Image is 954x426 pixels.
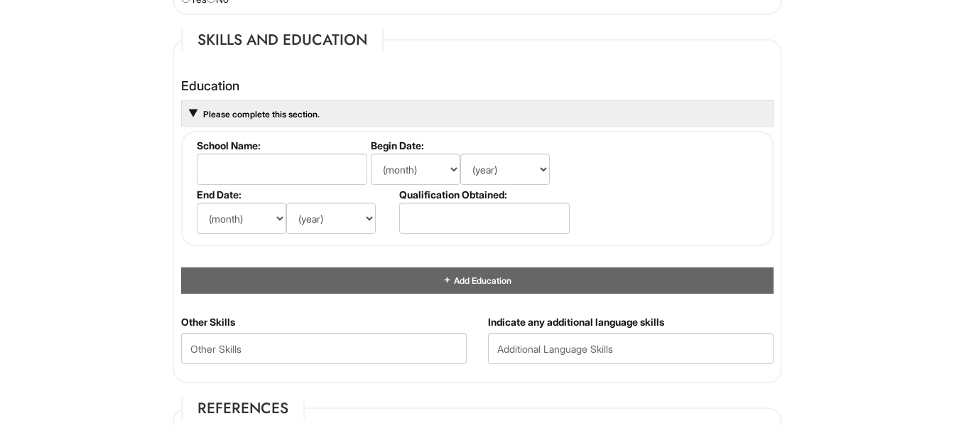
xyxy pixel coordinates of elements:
[181,315,235,329] label: Other Skills
[371,139,568,151] label: Begin Date:
[197,188,394,201] label: End Date:
[181,333,467,364] input: Other Skills
[488,333,774,364] input: Additional Language Skills
[181,29,384,50] legend: Skills and Education
[452,275,511,286] span: Add Education
[181,79,774,93] h4: Education
[197,139,365,151] label: School Name:
[488,315,664,329] label: Indicate any additional language skills
[181,398,305,419] legend: References
[202,109,320,119] a: Please complete this section.
[443,275,511,286] a: Add Education
[399,188,568,201] label: Qualification Obtained:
